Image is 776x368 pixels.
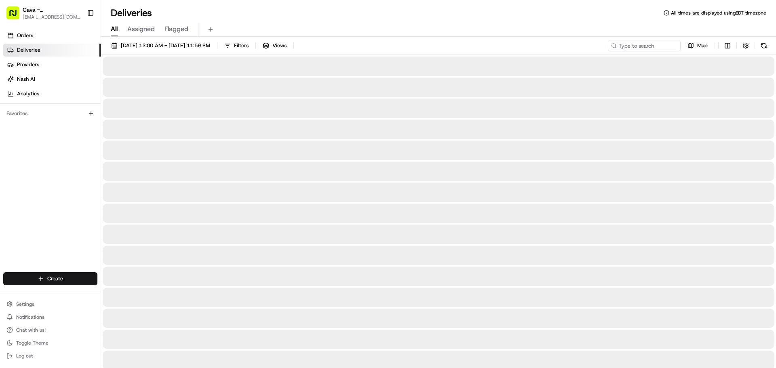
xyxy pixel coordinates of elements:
[17,46,40,54] span: Deliveries
[3,324,97,336] button: Chat with us!
[758,40,770,51] button: Refresh
[16,353,33,359] span: Log out
[23,14,80,20] button: [EMAIL_ADDRESS][DOMAIN_NAME]
[164,24,188,34] span: Flagged
[16,340,48,346] span: Toggle Theme
[272,42,287,49] span: Views
[16,301,34,307] span: Settings
[3,73,101,86] a: Nash AI
[3,29,101,42] a: Orders
[111,24,118,34] span: All
[17,76,35,83] span: Nash AI
[3,299,97,310] button: Settings
[127,24,155,34] span: Assigned
[47,275,63,282] span: Create
[111,6,152,19] h1: Deliveries
[259,40,290,51] button: Views
[221,40,252,51] button: Filters
[671,10,766,16] span: All times are displayed using EDT timezone
[108,40,214,51] button: [DATE] 12:00 AM - [DATE] 11:59 PM
[17,90,39,97] span: Analytics
[3,337,97,349] button: Toggle Theme
[121,42,210,49] span: [DATE] 12:00 AM - [DATE] 11:59 PM
[17,32,33,39] span: Orders
[3,87,101,100] a: Analytics
[684,40,711,51] button: Map
[234,42,249,49] span: Filters
[608,40,681,51] input: Type to search
[17,61,39,68] span: Providers
[3,58,101,71] a: Providers
[3,350,97,362] button: Log out
[23,6,80,14] button: Cava - [PERSON_NAME][GEOGRAPHIC_DATA]
[3,272,97,285] button: Create
[3,3,84,23] button: Cava - [PERSON_NAME][GEOGRAPHIC_DATA][EMAIL_ADDRESS][DOMAIN_NAME]
[3,107,97,120] div: Favorites
[3,44,101,57] a: Deliveries
[16,314,44,320] span: Notifications
[697,42,708,49] span: Map
[3,311,97,323] button: Notifications
[16,327,46,333] span: Chat with us!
